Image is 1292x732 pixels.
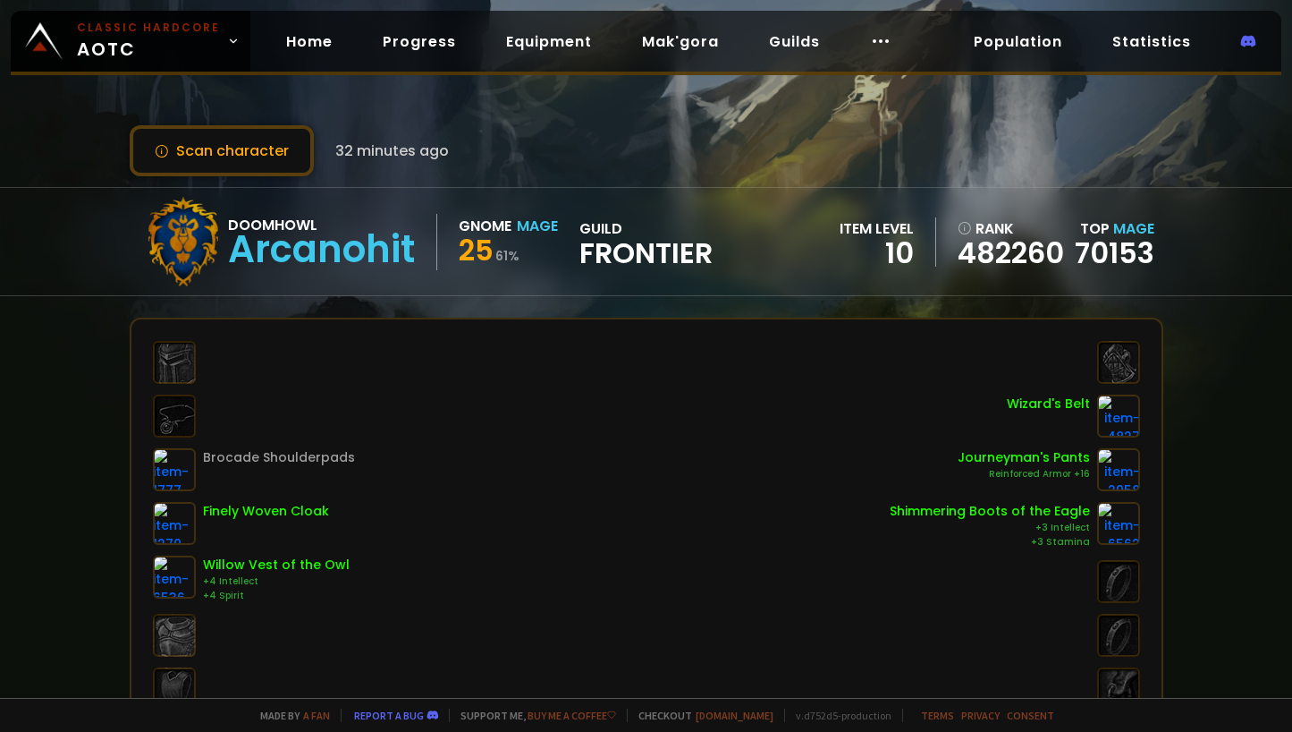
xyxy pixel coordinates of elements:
[840,240,914,267] div: 10
[755,23,834,60] a: Guilds
[628,23,733,60] a: Mak'gora
[890,502,1090,521] div: Shimmering Boots of the Eagle
[958,240,1064,267] a: 482260
[627,709,773,722] span: Checkout
[958,217,1064,240] div: rank
[153,448,196,491] img: item-1777
[77,20,220,36] small: Classic Hardcore
[840,217,914,240] div: item level
[459,230,494,270] span: 25
[696,709,773,722] a: [DOMAIN_NAME]
[335,140,449,162] span: 32 minutes ago
[203,556,350,575] div: Willow Vest of the Owl
[354,709,424,722] a: Report a bug
[1097,502,1140,545] img: item-6562
[528,709,616,722] a: Buy me a coffee
[492,23,606,60] a: Equipment
[517,215,558,237] div: Mage
[784,709,891,722] span: v. d752d5 - production
[449,709,616,722] span: Support me,
[959,23,1077,60] a: Population
[890,535,1090,549] div: +3 Stamina
[203,589,350,603] div: +4 Spirit
[203,502,329,521] div: Finely Woven Cloak
[153,556,196,599] img: item-6536
[228,214,415,236] div: Doomhowl
[272,23,347,60] a: Home
[368,23,470,60] a: Progress
[921,709,954,722] a: Terms
[249,709,330,722] span: Made by
[1007,709,1054,722] a: Consent
[1075,233,1154,273] a: 70153
[459,215,511,237] div: Gnome
[958,467,1090,481] div: Reinforced Armor +16
[153,502,196,545] img: item-1270
[961,709,1000,722] a: Privacy
[579,240,713,267] span: Frontier
[1097,395,1140,438] img: item-4827
[1097,448,1140,491] img: item-2958
[1113,218,1154,239] span: Mage
[579,217,713,267] div: guild
[1098,23,1205,60] a: Statistics
[203,575,350,589] div: +4 Intellect
[1075,217,1154,240] div: Top
[203,448,355,467] div: Brocade Shoulderpads
[77,20,220,63] span: AOTC
[303,709,330,722] a: a fan
[1007,395,1090,413] div: Wizard's Belt
[958,448,1090,467] div: Journeyman's Pants
[130,125,314,176] button: Scan character
[228,236,415,263] div: Arcanohit
[495,247,519,265] small: 61 %
[11,11,250,72] a: Classic HardcoreAOTC
[890,521,1090,535] div: +3 Intellect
